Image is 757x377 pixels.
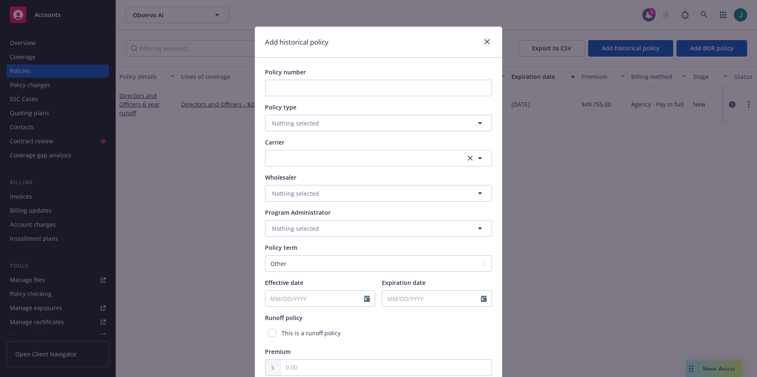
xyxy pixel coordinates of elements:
[364,295,370,302] svg: Calendar
[265,150,492,166] button: clear selection
[265,37,329,47] h1: Add historical policy
[265,209,331,216] span: Program Administrator
[482,37,492,47] a: close
[382,291,481,306] input: MM/DD/YYYY
[265,173,296,181] span: Wholesaler
[465,153,475,163] a: clear selection
[265,68,306,76] span: Policy number
[265,115,492,131] button: Nothing selected
[272,224,319,233] span: Nothing selected
[281,360,492,375] input: 0.00
[272,189,319,198] span: Nothing selected
[382,279,426,287] span: Expiration date
[265,103,296,111] span: Policy type
[265,279,303,287] span: Effective date
[265,325,492,341] div: This is a runoff policy
[265,220,492,237] button: Nothing selected
[265,185,492,202] button: Nothing selected
[265,348,291,356] span: Premium
[481,295,487,302] svg: Calendar
[265,314,303,322] span: Runoff policy
[265,138,284,146] span: Carrier
[265,291,364,306] input: MM/DD/YYYY
[265,244,297,251] span: Policy term
[272,119,319,128] span: Nothing selected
